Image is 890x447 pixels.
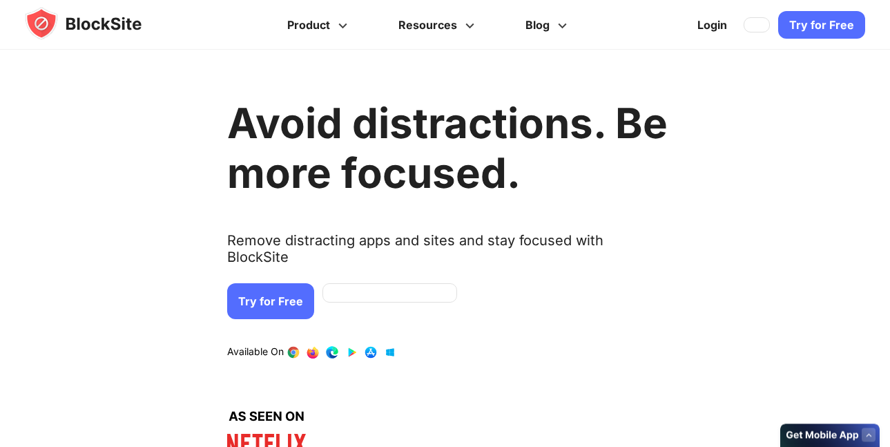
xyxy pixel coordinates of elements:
a: Try for Free [227,283,314,319]
a: Try for Free [778,11,865,39]
h1: Avoid distractions. Be more focused. [227,98,668,198]
a: Login [689,8,735,41]
text: Remove distracting apps and sites and stay focused with BlockSite [227,232,668,276]
text: Available On [227,345,284,359]
img: blocksite-icon.5d769676.svg [25,7,168,40]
